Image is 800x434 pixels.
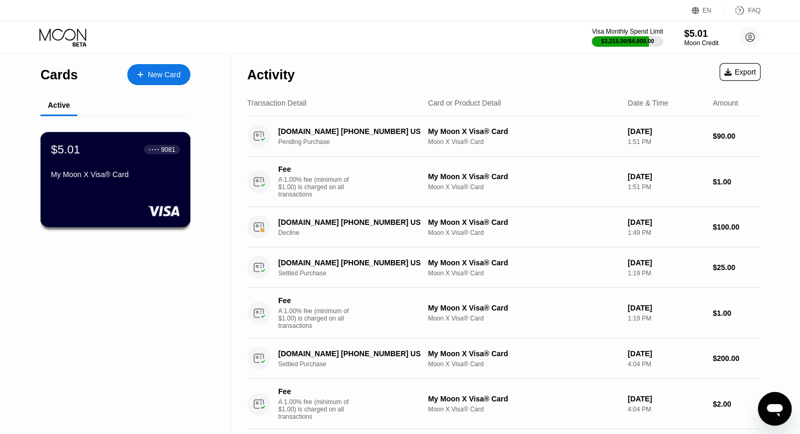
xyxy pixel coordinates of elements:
[428,229,620,236] div: Moon X Visa® Card
[247,157,761,207] div: FeeA 1.00% fee (minimum of $1.00) is charged on all transactionsMy Moon X Visa® CardMoon X Visa® ...
[627,183,704,191] div: 1:51 PM
[127,64,190,85] div: New Card
[247,67,295,82] div: Activity
[627,99,668,107] div: Date & Time
[247,207,761,247] div: [DOMAIN_NAME] [PHONE_NUMBER] USDeclineMy Moon X Visa® CardMoon X Visa® Card[DATE]1:49 PM$100.00
[51,170,180,179] div: My Moon X Visa® Card
[601,38,654,44] div: $3,215.00 / $4,000.00
[247,247,761,288] div: [DOMAIN_NAME] [PHONE_NUMBER] USSettled PurchaseMy Moon X Visa® CardMoon X Visa® Card[DATE]1:19 PM...
[703,7,712,14] div: EN
[428,138,620,146] div: Moon X Visa® Card
[713,309,761,317] div: $1.00
[278,259,422,267] div: [DOMAIN_NAME] [PHONE_NUMBER] US
[247,99,306,107] div: Transaction Detail
[48,101,70,109] div: Active
[428,127,620,136] div: My Moon X Visa® Card
[278,127,422,136] div: [DOMAIN_NAME] [PHONE_NUMBER] US
[627,395,704,403] div: [DATE]
[627,360,704,368] div: 4:04 PM
[278,165,352,173] div: Fee
[627,172,704,181] div: [DATE]
[627,349,704,358] div: [DATE]
[161,146,175,153] div: 9081
[428,406,620,413] div: Moon X Visa® Card
[278,270,433,277] div: Settled Purchase
[592,28,663,35] div: Visa Monthly Spend Limit
[684,28,718,47] div: $5.01Moon Credit
[278,138,433,146] div: Pending Purchase
[758,392,792,426] iframe: Button to launch messaging window
[278,398,357,420] div: A 1.00% fee (minimum of $1.00) is charged on all transactions
[627,138,704,146] div: 1:51 PM
[41,132,190,226] div: $5.01● ● ● ●9081My Moon X Visa® Card
[713,132,761,140] div: $90.00
[627,304,704,312] div: [DATE]
[428,172,620,181] div: My Moon X Visa® Card
[278,229,433,236] div: Decline
[149,148,159,151] div: ● ● ● ●
[713,263,761,272] div: $25.00
[627,229,704,236] div: 1:49 PM
[713,223,761,231] div: $100.00
[278,387,352,396] div: Fee
[247,338,761,379] div: [DOMAIN_NAME] [PHONE_NUMBER] USSettled PurchaseMy Moon X Visa® CardMoon X Visa® Card[DATE]4:04 PM...
[627,270,704,277] div: 1:19 PM
[148,70,180,79] div: New Card
[428,99,501,107] div: Card or Product Detail
[748,7,761,14] div: FAQ
[428,315,620,322] div: Moon X Visa® Card
[278,218,422,226] div: [DOMAIN_NAME] [PHONE_NUMBER] US
[428,218,620,226] div: My Moon X Visa® Card
[278,360,433,368] div: Settled Purchase
[627,406,704,413] div: 4:04 PM
[724,5,761,16] div: FAQ
[278,307,357,329] div: A 1.00% fee (minimum of $1.00) is charged on all transactions
[713,99,738,107] div: Amount
[247,288,761,338] div: FeeA 1.00% fee (minimum of $1.00) is charged on all transactionsMy Moon X Visa® CardMoon X Visa® ...
[720,63,761,81] div: Export
[684,39,718,47] div: Moon Credit
[428,304,620,312] div: My Moon X Visa® Card
[40,67,78,82] div: Cards
[51,142,80,156] div: $5.01
[428,183,620,191] div: Moon X Visa® Card
[592,28,663,47] div: Visa Monthly Spend Limit$3,215.00/$4,000.00
[692,5,724,16] div: EN
[428,349,620,358] div: My Moon X Visa® Card
[627,127,704,136] div: [DATE]
[428,259,620,267] div: My Moon X Visa® Card
[278,349,422,358] div: [DOMAIN_NAME] [PHONE_NUMBER] US
[428,270,620,277] div: Moon X Visa® Card
[627,218,704,226] div: [DATE]
[713,178,761,186] div: $1.00
[713,400,761,408] div: $2.00
[684,28,718,39] div: $5.01
[428,395,620,403] div: My Moon X Visa® Card
[247,379,761,429] div: FeeA 1.00% fee (minimum of $1.00) is charged on all transactionsMy Moon X Visa® CardMoon X Visa® ...
[428,360,620,368] div: Moon X Visa® Card
[713,354,761,363] div: $200.00
[724,68,756,76] div: Export
[247,116,761,157] div: [DOMAIN_NAME] [PHONE_NUMBER] USPending PurchaseMy Moon X Visa® CardMoon X Visa® Card[DATE]1:51 PM...
[627,259,704,267] div: [DATE]
[278,296,352,305] div: Fee
[278,176,357,198] div: A 1.00% fee (minimum of $1.00) is charged on all transactions
[627,315,704,322] div: 1:19 PM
